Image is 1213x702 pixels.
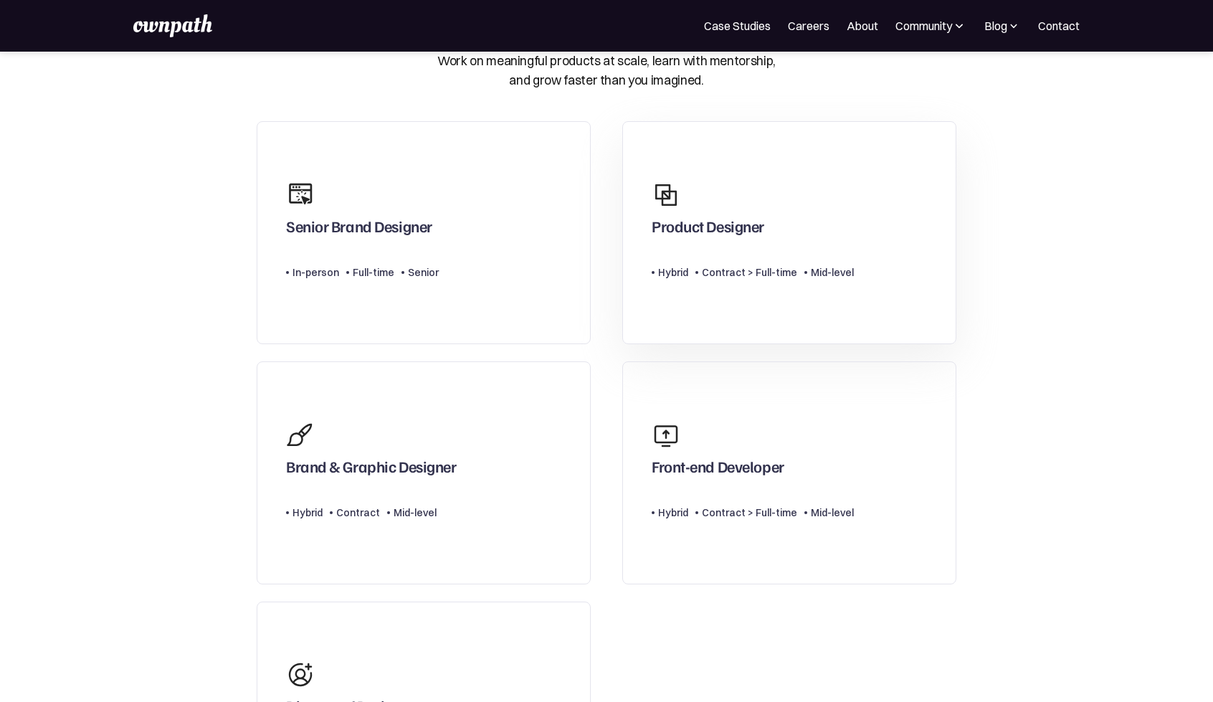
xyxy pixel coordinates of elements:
div: Brand & Graphic Designer [286,457,456,483]
a: Careers [788,17,829,34]
div: Front-end Developer [652,457,784,483]
div: Contract > Full-time [702,264,797,281]
div: Mid-level [394,504,437,521]
div: Contract > Full-time [702,504,797,521]
div: Hybrid [292,504,323,521]
div: Full-time [353,264,394,281]
a: Contact [1038,17,1080,34]
div: Senior [408,264,439,281]
div: Hybrid [658,264,688,281]
div: Work on meaningful products at scale, learn with mentorship, and grow faster than you imagined. [437,52,776,90]
a: Product DesignerHybridContract > Full-timeMid-level [622,121,956,344]
div: Contract [336,504,380,521]
div: In-person [292,264,339,281]
div: Product Designer [652,217,764,242]
a: Case Studies [704,17,771,34]
div: Senior Brand Designer [286,217,432,242]
div: Community [895,17,952,34]
a: Brand & Graphic DesignerHybridContractMid-level [257,361,591,584]
div: Hybrid [658,504,688,521]
a: Front-end DeveloperHybridContract > Full-timeMid-level [622,361,956,584]
a: About [847,17,878,34]
div: Mid-level [811,504,854,521]
a: Senior Brand DesignerIn-personFull-timeSenior [257,121,591,344]
div: Mid-level [811,264,854,281]
div: Blog [984,17,1007,34]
